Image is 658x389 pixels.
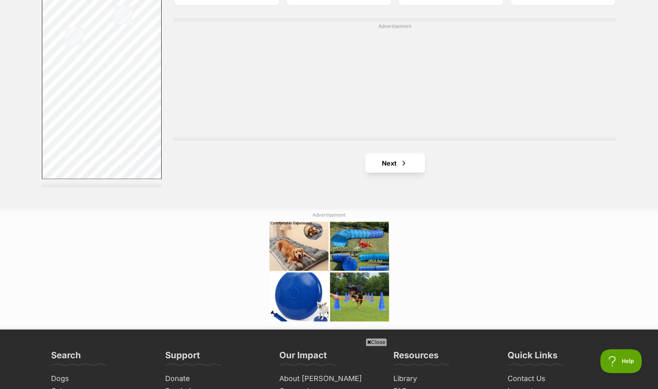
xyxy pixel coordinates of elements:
[51,350,81,365] h3: Search
[365,154,425,173] a: Next page
[48,373,154,385] a: Dogs
[174,154,617,173] nav: Pagination
[269,222,389,322] iframe: Advertisement
[504,373,611,385] a: Contact Us
[508,350,557,365] h3: Quick Links
[184,349,474,385] iframe: Advertisement
[162,373,268,385] a: Donate
[366,338,387,346] span: Close
[600,349,642,373] iframe: Help Scout Beacon - Open
[165,350,200,365] h3: Support
[202,33,589,132] iframe: Advertisement
[174,18,617,141] div: Advertisement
